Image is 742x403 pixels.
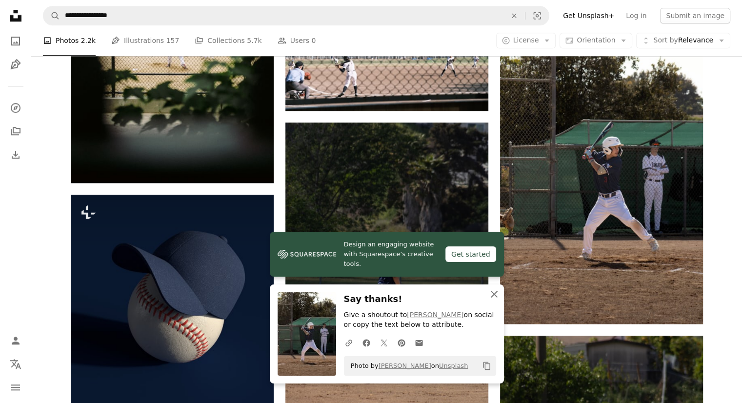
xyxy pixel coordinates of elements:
[166,36,180,46] span: 157
[620,8,652,23] a: Log in
[344,310,496,330] p: Give a shoutout to on social or copy the text below to attribute.
[6,145,25,164] a: Download History
[43,6,60,25] button: Search Unsplash
[358,333,375,352] a: Share on Facebook
[500,167,703,176] a: A baseball player is getting ready to swing.
[111,25,179,57] a: Illustrations 157
[379,362,431,369] a: [PERSON_NAME]
[557,8,620,23] a: Get Unsplash+
[410,333,428,352] a: Share over email
[344,292,496,306] h3: Say thanks!
[479,358,495,374] button: Copy to clipboard
[496,33,556,49] button: License
[247,36,261,46] span: 5.7k
[407,311,463,319] a: [PERSON_NAME]
[6,331,25,350] a: Log in / Sign up
[6,31,25,51] a: Photos
[6,121,25,141] a: Collections
[636,33,730,49] button: Sort byRelevance
[344,240,438,269] span: Design an engaging website with Squarespace’s creative tools.
[6,378,25,397] button: Menu
[270,232,504,277] a: Design an engaging website with Squarespace’s creative tools.Get started
[6,55,25,74] a: Illustrations
[195,25,261,57] a: Collections 5.7k
[439,362,468,369] a: Unsplash
[43,6,549,25] form: Find visuals sitewide
[71,325,274,334] a: a baseball with a hat on top of it
[375,333,393,352] a: Share on Twitter
[513,37,539,44] span: License
[525,6,549,25] button: Visual search
[6,6,25,27] a: Home — Unsplash
[653,37,678,44] span: Sort by
[6,98,25,118] a: Explore
[577,37,615,44] span: Orientation
[653,36,713,46] span: Relevance
[660,8,730,23] button: Submit an image
[560,33,632,49] button: Orientation
[278,25,316,57] a: Users 0
[311,36,316,46] span: 0
[278,247,336,262] img: file-1606177908946-d1eed1cbe4f5image
[6,354,25,374] button: Language
[393,333,410,352] a: Share on Pinterest
[445,246,496,262] div: Get started
[503,6,525,25] button: Clear
[346,358,468,374] span: Photo by on
[500,20,703,324] img: A baseball player is getting ready to swing.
